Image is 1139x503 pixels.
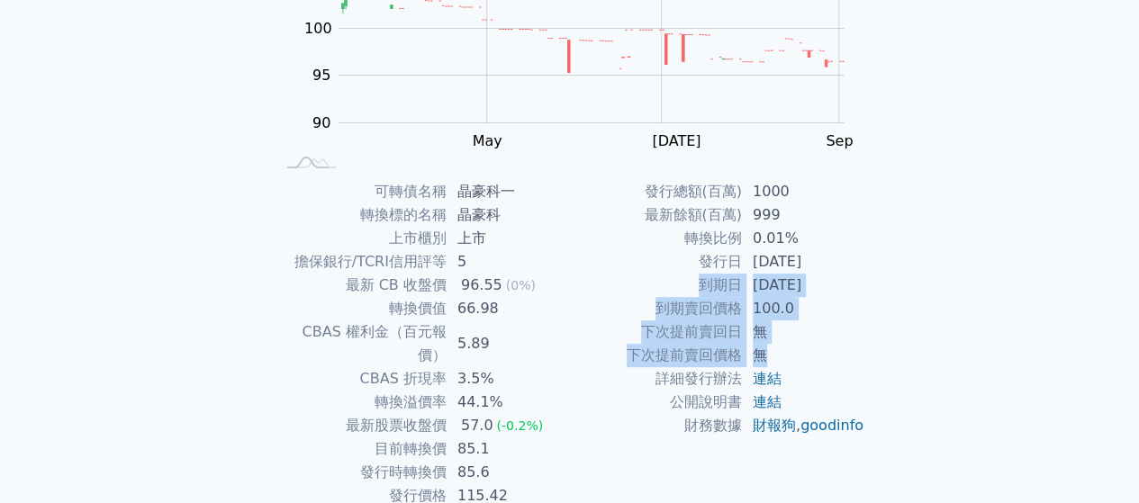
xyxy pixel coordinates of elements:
tspan: 90 [312,114,330,131]
a: 財報狗 [753,417,796,434]
a: 連結 [753,393,782,410]
td: 發行總額(百萬) [570,180,742,203]
td: [DATE] [742,250,865,274]
td: CBAS 權利金（百元報價） [275,320,447,367]
td: 發行日 [570,250,742,274]
td: 公開說明書 [570,391,742,414]
td: 無 [742,344,865,367]
tspan: [DATE] [652,132,701,149]
a: 連結 [753,370,782,387]
td: 晶豪科一 [447,180,570,203]
div: 96.55 [457,274,506,297]
td: 5.89 [447,320,570,367]
tspan: 100 [304,20,332,37]
td: 財務數據 [570,414,742,437]
td: 到期賣回價格 [570,297,742,320]
td: 44.1% [447,391,570,414]
td: 上市櫃別 [275,227,447,250]
td: , [742,414,865,437]
td: 發行時轉換價 [275,461,447,484]
td: [DATE] [742,274,865,297]
td: 5 [447,250,570,274]
td: 目前轉換價 [275,437,447,461]
td: 轉換標的名稱 [275,203,447,227]
span: (-0.2%) [496,418,543,433]
td: 100.0 [742,297,865,320]
td: 最新股票收盤價 [275,414,447,437]
td: 詳細發行辦法 [570,367,742,391]
td: 擔保銀行/TCRI信用評等 [275,250,447,274]
td: 0.01% [742,227,865,250]
td: 1000 [742,180,865,203]
tspan: Sep [826,132,853,149]
div: 57.0 [457,414,497,437]
td: 85.6 [447,461,570,484]
td: 轉換溢價率 [275,391,447,414]
td: 下次提前賣回價格 [570,344,742,367]
td: 上市 [447,227,570,250]
td: 66.98 [447,297,570,320]
td: 轉換價值 [275,297,447,320]
td: 3.5% [447,367,570,391]
td: CBAS 折現率 [275,367,447,391]
td: 到期日 [570,274,742,297]
a: goodinfo [800,417,863,434]
td: 999 [742,203,865,227]
tspan: May [472,132,502,149]
td: 下次提前賣回日 [570,320,742,344]
td: 晶豪科 [447,203,570,227]
td: 無 [742,320,865,344]
td: 可轉債名稱 [275,180,447,203]
tspan: 95 [312,67,330,84]
td: 最新餘額(百萬) [570,203,742,227]
td: 85.1 [447,437,570,461]
td: 轉換比例 [570,227,742,250]
td: 最新 CB 收盤價 [275,274,447,297]
span: (0%) [506,278,536,292]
